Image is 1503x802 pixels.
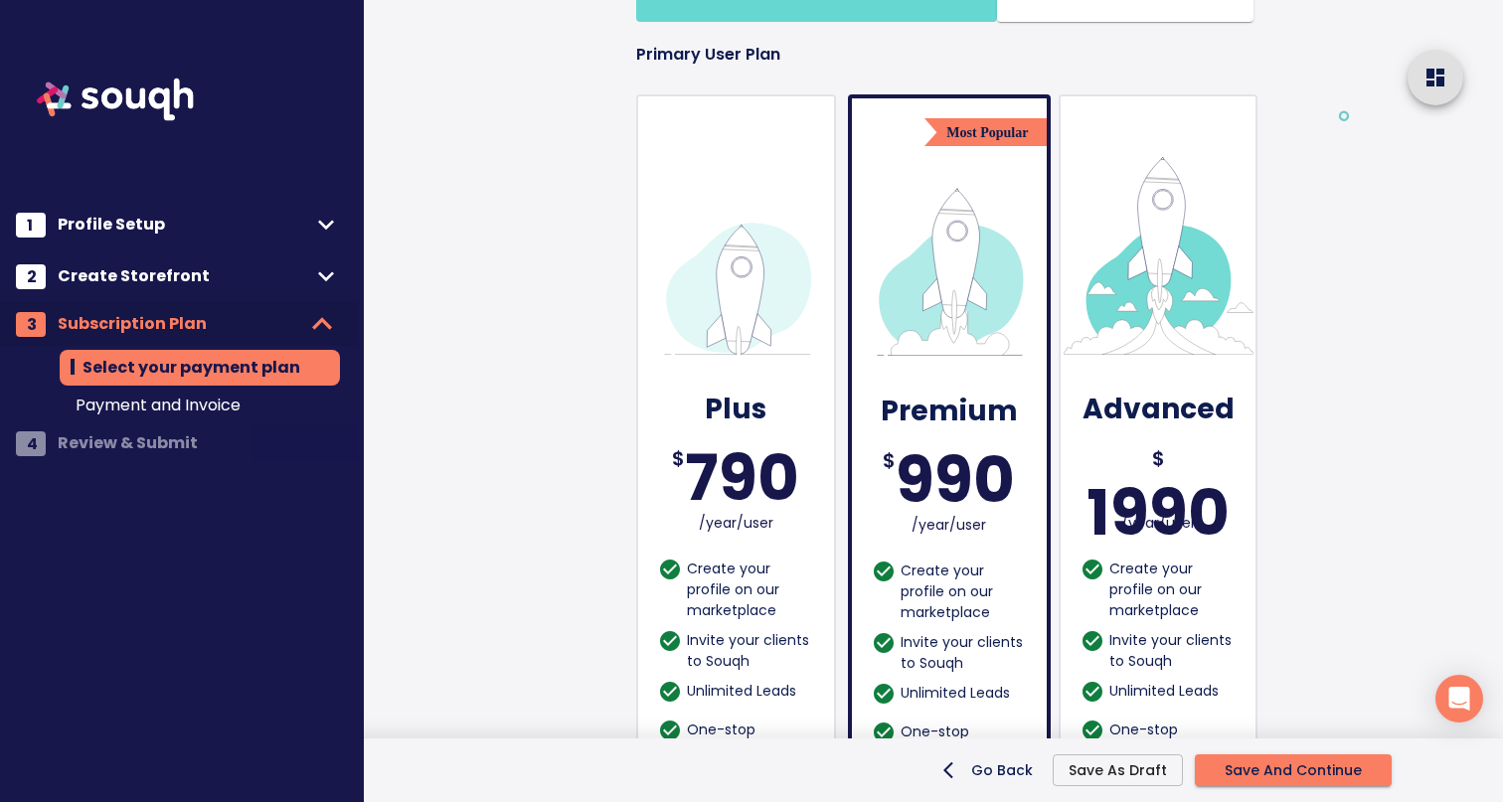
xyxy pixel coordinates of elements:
[641,156,831,355] img: Plus.svg
[671,630,813,672] div: Invite your clients to Souqh
[885,632,1027,674] div: Invite your clients to Souqh
[671,559,813,621] div: Create your profile on our marketplace
[699,513,773,534] p: /year/user
[671,720,813,761] div: One-stop dashboard
[1083,391,1235,427] h5: Advanced
[939,754,1041,786] button: Go Back
[1195,754,1392,786] button: Save And Continue
[1435,675,1483,722] div: Open Intercom Messenger
[947,760,1033,780] span: Go Back
[1053,754,1183,786] button: Save As Draft
[60,350,340,386] div: Select your payment plan
[1064,156,1253,355] img: Advanced.svg
[1152,443,1165,513] div: $
[58,211,310,239] span: Profile Setup
[58,262,310,290] span: Create Storefront
[1069,761,1167,779] span: Save As Draft
[76,394,324,417] span: Payment and Invoice
[636,43,780,66] span: Primary User Plan
[885,722,1027,763] div: One-stop dashboard
[27,213,33,238] span: 1
[60,390,340,421] div: Payment and Invoice
[883,445,896,515] div: $
[1093,630,1236,672] div: Invite your clients to Souqh
[1093,720,1236,761] div: One-stop dashboard
[881,393,1018,429] h5: Premium
[27,312,37,337] span: 3
[1093,681,1236,711] div: Unlimited Leads
[1225,758,1362,783] span: Save And Continue
[855,158,1045,357] img: Premium.svg
[76,354,324,382] span: Select your payment plan
[1093,559,1236,621] div: Create your profile on our marketplace
[912,515,986,536] p: /year/user
[1408,50,1463,105] button: home
[671,681,813,711] div: Unlimited Leads
[885,561,1027,623] div: Create your profile on our marketplace
[672,443,685,513] div: $
[924,118,1047,146] img: Most-Popular.svg
[58,310,302,338] span: Subscription Plan
[705,391,766,427] h5: Plus
[27,264,37,289] span: 2
[885,683,1027,713] div: Unlimited Leads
